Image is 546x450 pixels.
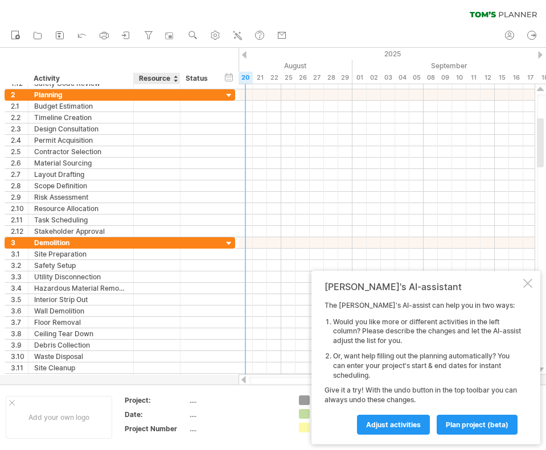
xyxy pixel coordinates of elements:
[34,169,128,180] div: Layout Drafting
[509,72,523,84] div: Tuesday, 16 September 2025
[34,351,128,362] div: Waste Disposal
[11,237,28,248] div: 3
[34,340,128,350] div: Debris Collection
[11,101,28,112] div: 2.1
[495,72,509,84] div: Monday, 15 September 2025
[190,424,285,434] div: ....
[466,72,481,84] div: Thursday, 11 September 2025
[34,89,128,100] div: Planning
[125,410,187,419] div: Date:
[190,395,285,405] div: ....
[11,123,28,134] div: 2.3
[267,72,281,84] div: Friday, 22 August 2025
[366,420,421,429] span: Adjust activities
[11,89,28,100] div: 2
[253,72,267,84] div: Thursday, 21 August 2025
[295,72,310,84] div: Tuesday, 26 August 2025
[367,72,381,84] div: Tuesday, 2 September 2025
[34,180,128,191] div: Scope Definition
[34,101,128,112] div: Budget Estimation
[481,72,495,84] div: Friday, 12 September 2025
[352,72,367,84] div: Monday, 1 September 2025
[11,203,28,214] div: 2.10
[34,374,128,385] div: Final Inspection
[34,362,128,373] div: Site Cleanup
[11,169,28,180] div: 2.7
[34,135,128,146] div: Permit Acquisition
[357,415,430,435] a: Adjust activities
[34,317,128,328] div: Floor Removal
[523,72,537,84] div: Wednesday, 17 September 2025
[11,112,28,123] div: 2.2
[324,72,338,84] div: Thursday, 28 August 2025
[34,294,128,305] div: Interior Strip Out
[34,226,128,237] div: Stakeholder Approval
[424,72,438,84] div: Monday, 8 September 2025
[11,362,28,373] div: 3.11
[11,305,28,316] div: 3.6
[34,123,128,134] div: Design Consultation
[438,72,452,84] div: Tuesday, 9 September 2025
[34,73,127,84] div: Activity
[11,146,28,157] div: 2.5
[11,317,28,328] div: 3.7
[11,249,28,259] div: 3.1
[139,73,174,84] div: Resource
[11,192,28,203] div: 2.9
[338,72,352,84] div: Friday, 29 August 2025
[437,415,518,435] a: plan project (beta)
[325,301,521,434] div: The [PERSON_NAME]'s AI-assist can help you in two ways: Give it a try! With the undo button in th...
[381,72,395,84] div: Wednesday, 3 September 2025
[34,283,128,294] div: Hazardous Material Removal
[34,249,128,259] div: Site Preparation
[310,72,324,84] div: Wednesday, 27 August 2025
[6,396,112,439] div: Add your own logo
[11,180,28,191] div: 2.8
[409,72,424,84] div: Friday, 5 September 2025
[333,352,521,380] li: Or, want help filling out the planning automatically? You can enter your project's start & end da...
[11,283,28,294] div: 3.4
[34,271,128,282] div: Utility Disconnection
[11,328,28,339] div: 3.8
[11,260,28,271] div: 3.2
[239,72,253,84] div: Wednesday, 20 August 2025
[34,214,128,225] div: Task Scheduling
[11,158,28,168] div: 2.6
[34,146,128,157] div: Contractor Selection
[325,281,521,292] div: [PERSON_NAME]'s AI-assistant
[11,214,28,225] div: 2.11
[34,328,128,339] div: Ceiling Tear Down
[34,203,128,214] div: Resource Allocation
[34,260,128,271] div: Safety Setup
[34,112,128,123] div: Timeline Creation
[125,424,187,434] div: Project Number
[281,72,295,84] div: Monday, 25 August 2025
[446,420,508,429] span: plan project (beta)
[11,271,28,282] div: 3.3
[125,395,187,405] div: Project:
[11,340,28,350] div: 3.9
[34,158,128,168] div: Material Sourcing
[11,294,28,305] div: 3.5
[190,410,285,419] div: ....
[34,192,128,203] div: Risk Assessment
[34,305,128,316] div: Wall Demolition
[11,374,28,385] div: 3.12
[186,73,211,84] div: Status
[11,351,28,362] div: 3.10
[452,72,466,84] div: Wednesday, 10 September 2025
[11,226,28,237] div: 2.12
[11,135,28,146] div: 2.4
[333,317,521,346] li: Would you like more or different activities in the left column? Please describe the changes and l...
[34,237,128,248] div: Demolition
[395,72,409,84] div: Thursday, 4 September 2025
